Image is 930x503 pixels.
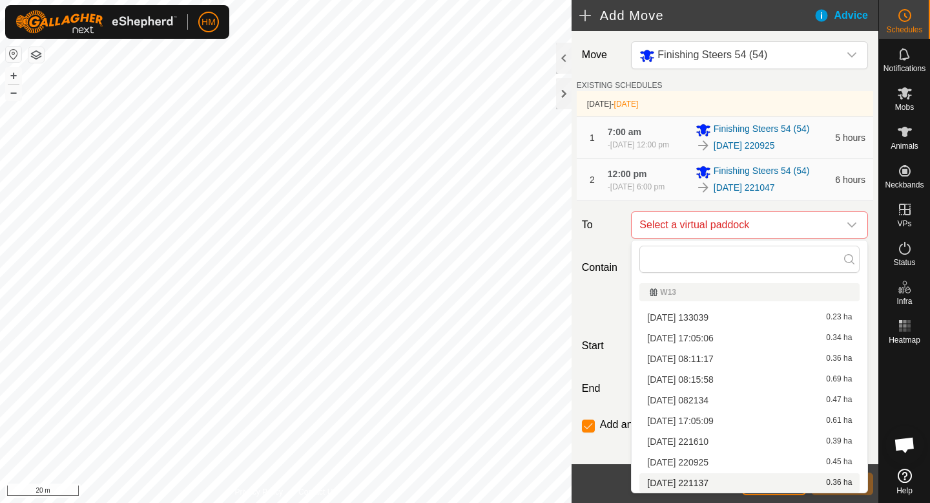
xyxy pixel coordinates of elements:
[639,328,860,348] li: 2025-10-02 17:05:06
[886,26,922,34] span: Schedules
[634,42,839,69] span: Finishing Steers 54
[6,68,21,83] button: +
[577,381,626,396] label: End
[835,175,865,185] span: 6 hours
[893,259,915,266] span: Status
[647,458,708,467] span: [DATE] 220925
[201,16,216,29] span: HM
[657,49,767,60] span: Finishing Steers 54 (54)
[714,164,810,180] span: Finishing Steers 54 (54)
[814,8,878,23] div: Advice
[835,133,865,143] span: 5 hours
[639,370,860,389] li: 2025-10-03 08:15:58
[639,411,860,431] li: 2025-10-05 17:05:09
[885,181,924,189] span: Neckbands
[879,464,930,500] a: Help
[639,349,860,369] li: 2025-10-03 08:11:17
[234,486,283,498] a: Privacy Policy
[839,212,865,238] div: dropdown trigger
[647,313,708,322] span: [DATE] 133039
[6,47,21,62] button: Reset Map
[647,375,713,384] span: [DATE] 08:15:58
[639,473,860,493] li: 2025-10-06 221137
[826,375,852,384] span: 0.69 ha
[610,182,665,191] span: [DATE] 6:00 pm
[826,478,852,487] span: 0.36 ha
[897,220,911,228] span: VPs
[15,10,177,34] img: Gallagher Logo
[895,103,914,111] span: Mobs
[889,336,920,344] span: Heatmap
[600,420,734,430] label: Add another scheduled move
[577,211,626,239] label: To
[639,308,860,327] li: 2025-10-01 133039
[839,42,865,69] div: dropdown trigger
[590,175,595,185] span: 2
[577,260,626,275] label: Contain
[647,416,713,425] span: [DATE] 17:05:09
[826,396,852,405] span: 0.47 ha
[577,41,626,69] label: Move
[610,140,669,149] span: [DATE] 12:00 pm
[639,391,860,410] li: 2025-10-03 082134
[891,142,918,150] span: Animals
[6,85,21,100] button: –
[647,437,708,446] span: [DATE] 221610
[826,458,852,467] span: 0.45 ha
[714,139,775,153] a: [DATE] 220925
[896,487,913,495] span: Help
[826,354,852,363] span: 0.36 ha
[826,416,852,425] span: 0.61 ha
[896,297,912,305] span: Infra
[885,425,924,464] div: Open chat
[696,138,711,153] img: To
[647,478,708,487] span: [DATE] 221137
[612,100,639,109] span: -
[647,334,713,343] span: [DATE] 17:05:06
[28,47,44,63] button: Map Layers
[639,453,860,472] li: 2025-10-06 220925
[647,354,713,363] span: [DATE] 08:11:17
[298,486,336,498] a: Contact Us
[647,396,708,405] span: [DATE] 082134
[577,338,626,354] label: Start
[632,278,867,493] ul: Option List
[714,122,810,138] span: Finishing Steers 54 (54)
[650,288,849,296] div: W13
[639,432,860,451] li: 2025-10-05 221610
[634,212,839,238] span: Select a virtual paddock
[587,100,612,109] span: [DATE]
[714,181,775,195] a: [DATE] 221047
[614,100,639,109] span: [DATE]
[608,127,641,137] span: 7:00 am
[590,133,595,143] span: 1
[608,181,665,193] div: -
[577,80,663,91] label: EXISTING SCHEDULES
[826,334,852,343] span: 0.34 ha
[608,169,647,179] span: 12:00 pm
[696,180,711,195] img: To
[608,139,669,151] div: -
[883,65,925,72] span: Notifications
[826,313,852,322] span: 0.23 ha
[826,437,852,446] span: 0.39 ha
[579,8,814,23] h2: Add Move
